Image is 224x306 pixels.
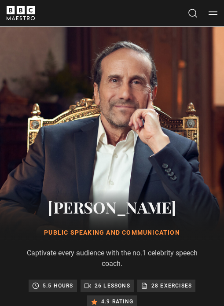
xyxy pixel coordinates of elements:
p: 28 exercises [151,281,192,290]
p: 4.9 rating [101,297,133,306]
button: Toggle navigation [209,9,217,18]
p: 5.5 hours [43,281,73,290]
p: Captivate every audience with the no.1 celebrity speech coach. [24,248,200,269]
p: 26 lessons [95,281,130,290]
h2: [PERSON_NAME] [24,196,200,218]
svg: BBC Maestro [7,6,35,20]
h1: Public Speaking and Communication [24,229,200,237]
